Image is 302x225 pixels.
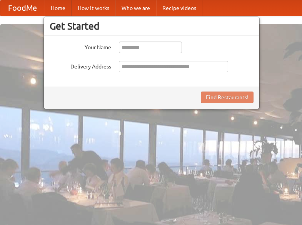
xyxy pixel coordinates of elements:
[50,61,111,70] label: Delivery Address
[201,92,254,103] button: Find Restaurants!
[156,0,202,16] a: Recipe videos
[72,0,115,16] a: How it works
[50,42,111,51] label: Your Name
[115,0,156,16] a: Who we are
[50,20,254,32] h3: Get Started
[45,0,72,16] a: Home
[0,0,45,16] a: FoodMe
